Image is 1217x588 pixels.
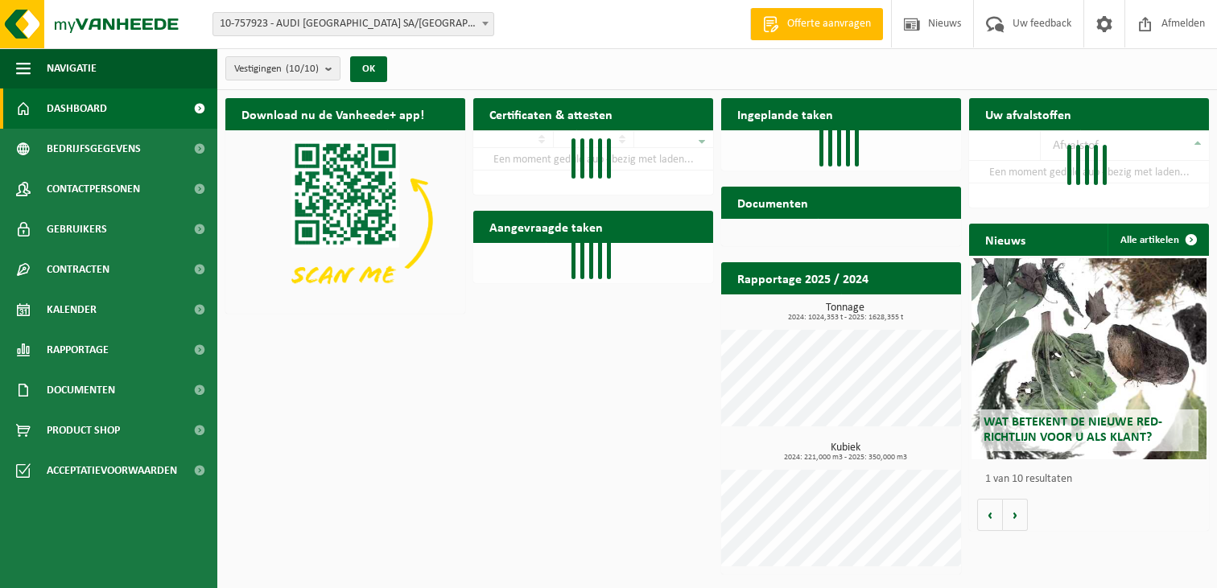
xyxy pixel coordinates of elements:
[984,416,1162,444] span: Wat betekent de nieuwe RED-richtlijn voor u als klant?
[350,56,387,82] button: OK
[225,98,440,130] h2: Download nu de Vanheede+ app!
[212,12,494,36] span: 10-757923 - AUDI BRUSSELS SA/NV - VORST
[225,130,465,310] img: Download de VHEPlus App
[47,88,107,129] span: Dashboard
[1003,499,1028,531] button: Volgende
[985,474,1201,485] p: 1 van 10 resultaten
[47,370,115,410] span: Documenten
[969,224,1042,255] h2: Nieuws
[213,13,493,35] span: 10-757923 - AUDI BRUSSELS SA/NV - VORST
[47,290,97,330] span: Kalender
[729,454,961,462] span: 2024: 221,000 m3 - 2025: 350,000 m3
[977,499,1003,531] button: Vorige
[47,169,140,209] span: Contactpersonen
[47,129,141,169] span: Bedrijfsgegevens
[783,16,875,32] span: Offerte aanvragen
[721,262,885,294] h2: Rapportage 2025 / 2024
[729,442,961,462] h3: Kubiek
[234,57,319,81] span: Vestigingen
[47,249,109,290] span: Contracten
[47,410,120,450] span: Product Shop
[47,48,97,88] span: Navigatie
[841,294,959,326] a: Bekijk rapportage
[972,258,1207,459] a: Wat betekent de nieuwe RED-richtlijn voor u als klant?
[473,98,629,130] h2: Certificaten & attesten
[473,211,619,242] h2: Aangevraagde taken
[721,98,849,130] h2: Ingeplande taken
[729,302,961,322] h3: Tonnage
[225,56,340,80] button: Vestigingen(10/10)
[750,8,883,40] a: Offerte aanvragen
[1108,224,1207,256] a: Alle artikelen
[729,314,961,322] span: 2024: 1024,353 t - 2025: 1628,355 t
[969,98,1087,130] h2: Uw afvalstoffen
[47,330,109,370] span: Rapportage
[47,209,107,249] span: Gebruikers
[47,450,177,491] span: Acceptatievoorwaarden
[721,187,824,218] h2: Documenten
[286,64,319,74] count: (10/10)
